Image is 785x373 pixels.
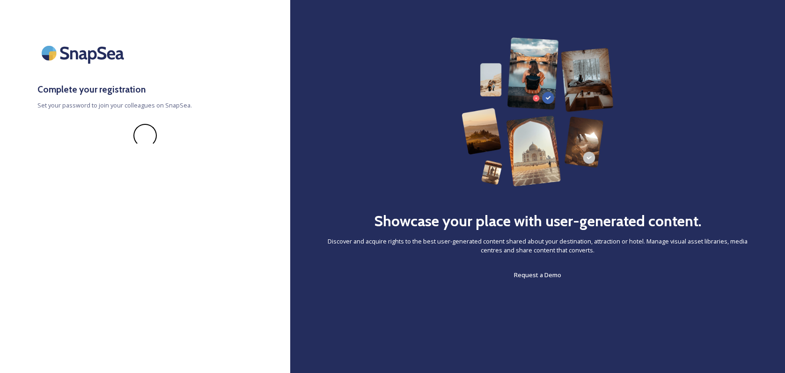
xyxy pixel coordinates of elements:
span: Discover and acquire rights to the best user-generated content shared about your destination, att... [328,237,748,255]
h2: Showcase your place with user-generated content. [374,210,702,232]
img: SnapSea Logo [37,37,131,69]
a: Request a Demo [514,269,561,280]
span: Request a Demo [514,271,561,279]
span: Set your password to join your colleagues on SnapSea. [37,101,253,110]
img: 63b42ca75bacad526042e722_Group%20154-p-800.png [462,37,614,186]
h3: Complete your registration [37,83,253,96]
